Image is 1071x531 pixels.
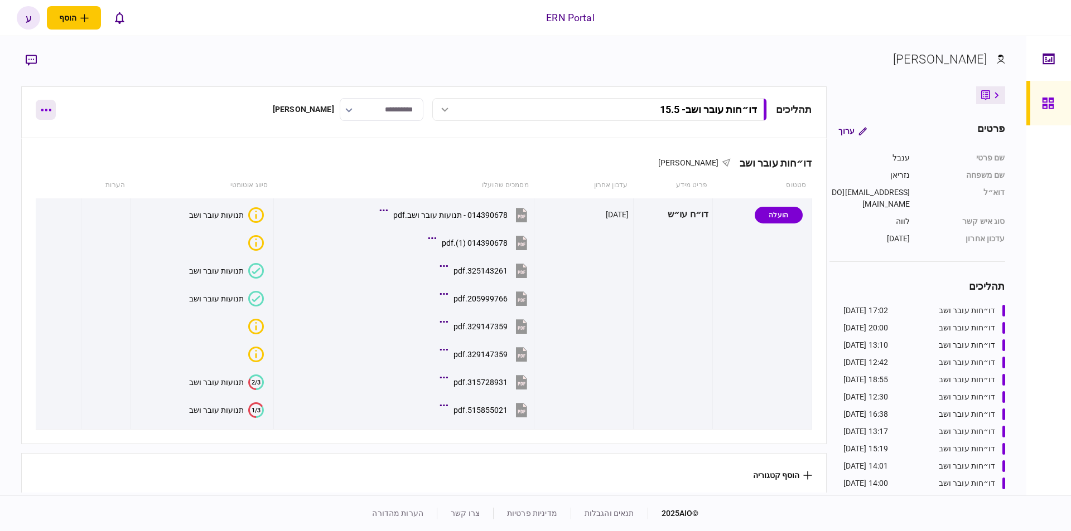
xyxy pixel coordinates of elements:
[131,173,273,198] th: סיווג אוטומטי
[585,509,634,518] a: תנאים והגבלות
[939,460,996,472] div: דו״חות עובר ושב
[372,509,423,518] a: הערות מהדורה
[248,207,264,223] div: איכות לא מספקת
[843,357,889,368] div: 12:42 [DATE]
[829,121,876,141] button: ערוך
[843,322,889,334] div: 20:00 [DATE]
[606,209,629,220] div: [DATE]
[939,357,996,368] div: דו״חות עובר ושב
[939,305,996,316] div: דו״חות עובר ושב
[534,173,633,198] th: עדכון אחרון
[244,235,264,251] button: איכות לא מספקת
[244,319,264,334] button: איכות לא מספקת
[843,478,889,489] div: 14:00 [DATE]
[189,291,264,306] button: תנועות עובר ושב
[108,6,131,30] button: פתח רשימת התראות
[843,408,1005,420] a: דו״חות עובר ושב16:38 [DATE]
[454,294,508,303] div: 205999766.pdf
[454,266,508,275] div: 325143261.pdf
[454,350,508,359] div: 329147359.pdf
[829,187,910,210] div: [EMAIL_ADDRESS][DOMAIN_NAME]
[273,173,534,198] th: מסמכים שהועלו
[442,258,530,283] button: 325143261.pdf
[713,173,812,198] th: סטטוס
[829,279,1005,294] div: תהליכים
[922,152,1005,164] div: שם פרטי
[189,207,264,223] button: איכות לא מספקתתנועות עובר ושב
[660,104,757,115] div: דו״חות עובר ושב - 15.5
[843,478,1005,489] a: דו״חות עובר ושב14:00 [DATE]
[893,50,987,69] div: [PERSON_NAME]
[843,426,889,437] div: 13:17 [DATE]
[431,230,530,255] button: 014390678 (1).pdf
[843,443,889,455] div: 15:19 [DATE]
[17,6,40,30] button: ע
[939,478,996,489] div: דו״חות עובר ושב
[843,460,1005,472] a: דו״חות עובר ושב14:01 [DATE]
[432,98,767,121] button: דו״חות עובר ושב- 15.5
[922,169,1005,181] div: שם משפחה
[442,314,530,339] button: 329147359.pdf
[442,238,508,247] div: 014390678 (1).pdf
[843,374,1005,386] a: דו״חות עובר ושב18:55 [DATE]
[843,305,889,316] div: 17:02 [DATE]
[248,347,264,362] div: איכות לא מספקת
[776,102,812,117] div: תהליכים
[189,294,244,303] div: תנועות עובר ושב
[843,408,889,420] div: 16:38 [DATE]
[939,391,996,403] div: דו״חות עובר ושב
[843,322,1005,334] a: דו״חות עובר ושב20:00 [DATE]
[244,347,264,362] button: איכות לא מספקת
[546,11,594,25] div: ERN Portal
[638,202,709,227] div: דו״ח עו״ש
[843,339,889,351] div: 13:10 [DATE]
[273,104,334,115] div: [PERSON_NAME]
[755,207,803,223] div: הועלה
[922,216,1005,227] div: סוג איש קשר
[248,319,264,334] div: איכות לא מספקת
[939,339,996,351] div: דו״חות עובר ושב
[633,173,713,198] th: פריט מידע
[189,263,264,279] button: תנועות עובר ושב
[189,378,244,387] div: תנועות עובר ושב
[939,374,996,386] div: דו״חות עובר ושב
[442,286,530,311] button: 205999766.pdf
[843,426,1005,437] a: דו״חות עובר ושב13:17 [DATE]
[189,266,244,275] div: תנועות עובר ושב
[47,6,101,30] button: פתח תפריט להוספת לקוח
[189,211,244,220] div: תנועות עובר ושב
[393,211,508,220] div: 014390678 - תנועות עובר ושב.pdf
[189,374,264,390] button: 2/3תנועות עובר ושב
[939,426,996,437] div: דו״חות עובר ושב
[939,408,996,420] div: דו״חות עובר ושב
[189,402,264,418] button: 1/3תנועות עובר ושב
[829,233,910,245] div: [DATE]
[843,305,1005,316] a: דו״חות עובר ושב17:02 [DATE]
[451,509,480,518] a: צרו קשר
[442,369,530,394] button: 315728931.pdf
[454,378,508,387] div: 315728931.pdf
[843,357,1005,368] a: דו״חות עובר ושב12:42 [DATE]
[442,397,530,422] button: 515855021.pdf
[81,173,131,198] th: הערות
[939,443,996,455] div: דו״חות עובר ושב
[843,391,889,403] div: 12:30 [DATE]
[442,342,530,367] button: 329147359.pdf
[843,374,889,386] div: 18:55 [DATE]
[252,378,260,386] text: 2/3
[977,121,1005,141] div: פרטים
[454,322,508,331] div: 329147359.pdf
[843,443,1005,455] a: דו״חות עובר ושב15:19 [DATE]
[189,406,244,415] div: תנועות עובר ושב
[252,406,260,413] text: 1/3
[843,460,889,472] div: 14:01 [DATE]
[843,391,1005,403] a: דו״חות עובר ושב12:30 [DATE]
[939,322,996,334] div: דו״חות עובר ושב
[454,406,508,415] div: 515855021.pdf
[648,508,699,519] div: © 2025 AIO
[731,157,812,169] div: דו״חות עובר ושב
[658,158,719,167] span: [PERSON_NAME]
[753,471,812,480] button: הוסף קטגוריה
[843,339,1005,351] a: דו״חות עובר ושב13:10 [DATE]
